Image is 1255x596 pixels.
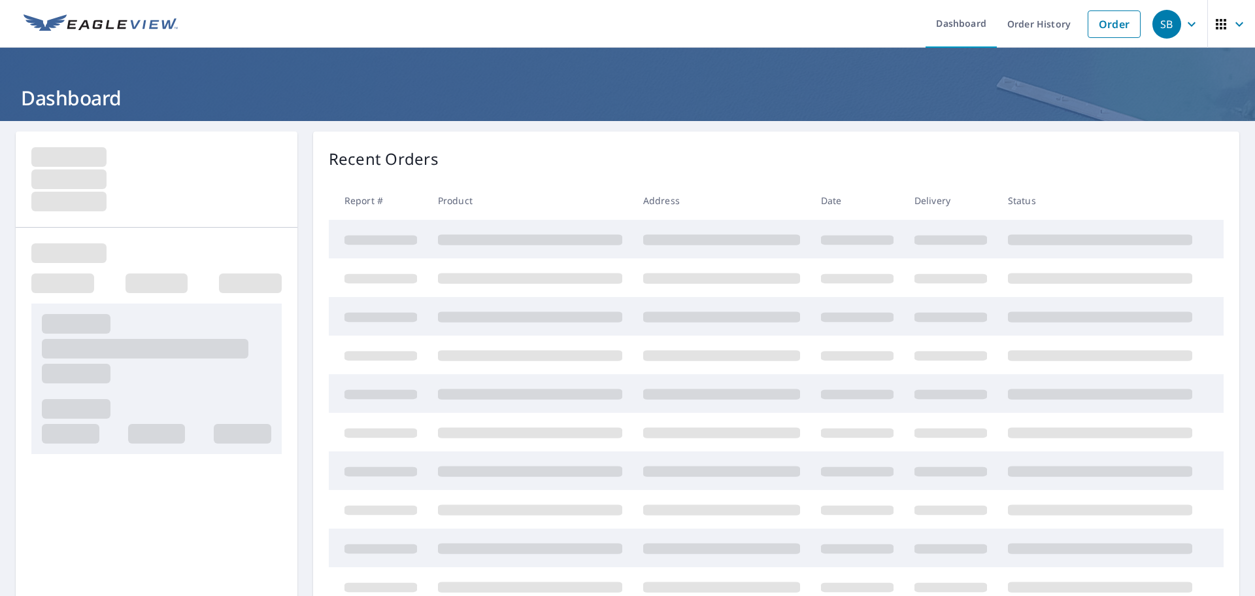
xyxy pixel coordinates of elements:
[16,84,1239,111] h1: Dashboard
[904,181,997,220] th: Delivery
[811,181,904,220] th: Date
[329,147,439,171] p: Recent Orders
[24,14,178,34] img: EV Logo
[1152,10,1181,39] div: SB
[1088,10,1141,38] a: Order
[329,181,427,220] th: Report #
[633,181,811,220] th: Address
[427,181,633,220] th: Product
[997,181,1203,220] th: Status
